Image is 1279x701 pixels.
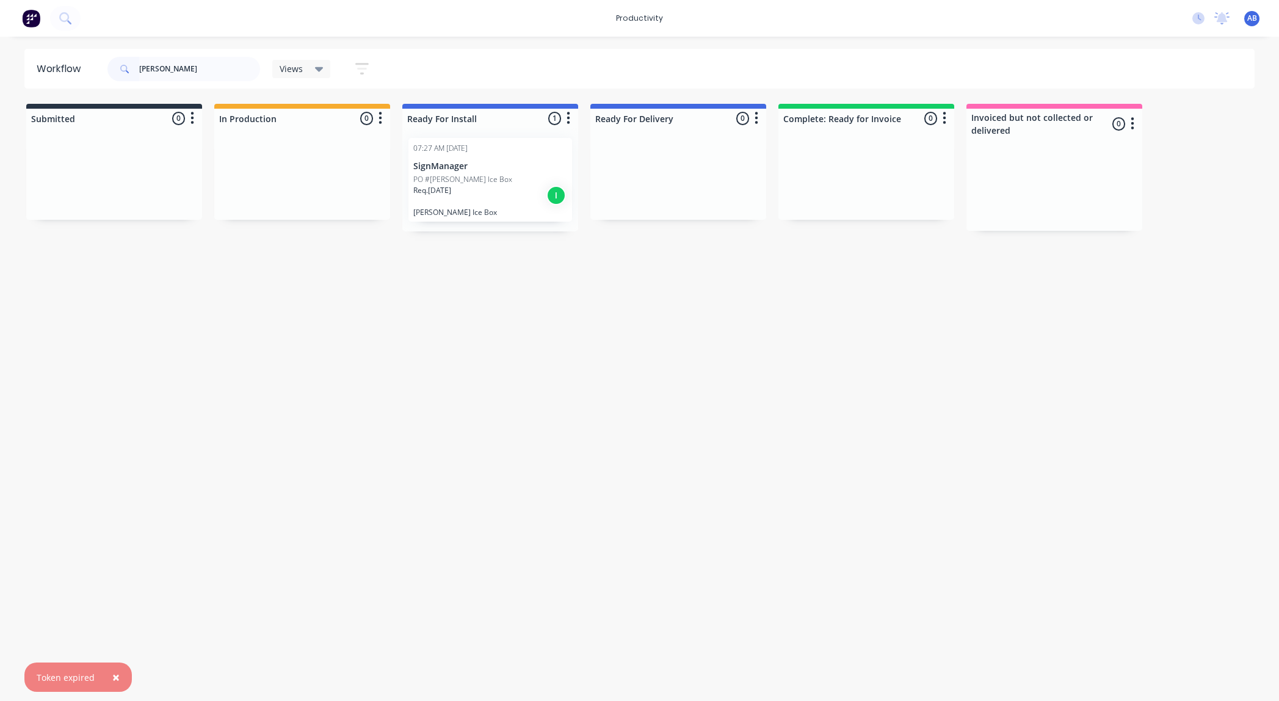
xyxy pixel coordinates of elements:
[413,208,567,217] p: [PERSON_NAME] Ice Box
[413,174,512,185] p: PO #[PERSON_NAME] Ice Box
[112,669,120,686] span: ×
[413,143,468,154] div: 07:27 AM [DATE]
[610,9,669,27] div: productivity
[100,663,132,692] button: Close
[408,138,572,222] div: 07:27 AM [DATE]SignManagerPO #[PERSON_NAME] Ice BoxReq.[DATE]I[PERSON_NAME] Ice Box
[37,671,95,684] div: Token expired
[37,62,87,76] div: Workflow
[546,186,566,205] div: I
[280,62,303,75] span: Views
[139,57,260,81] input: Search for orders...
[22,9,40,27] img: Factory
[413,185,451,196] p: Req. [DATE]
[1247,13,1257,24] span: AB
[413,161,567,172] p: SignManager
